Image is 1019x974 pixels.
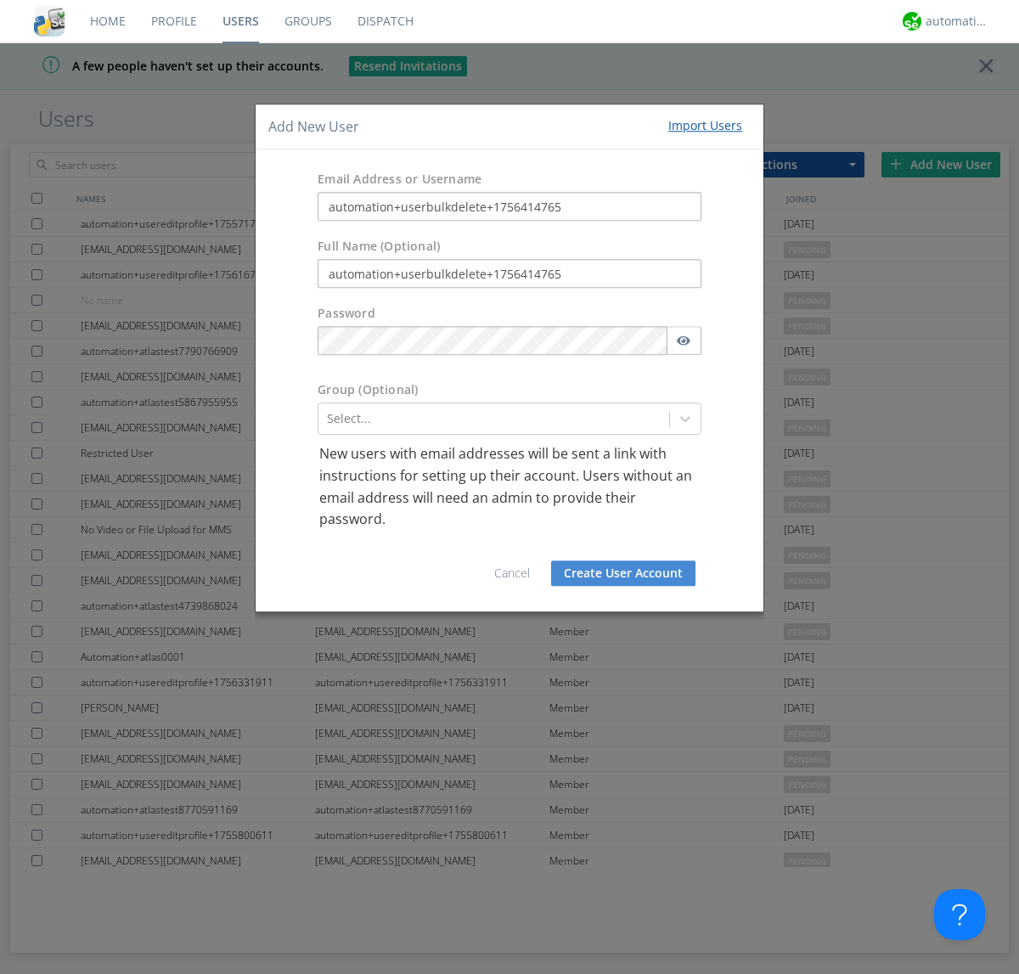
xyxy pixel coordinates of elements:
label: Group (Optional) [318,382,418,399]
input: e.g. email@address.com, Housekeeping1 [318,193,701,222]
div: Import Users [668,117,742,134]
h4: Add New User [268,117,359,137]
p: New users with email addresses will be sent a link with instructions for setting up their account... [319,444,700,531]
label: Email Address or Username [318,172,481,189]
label: Full Name (Optional) [318,239,440,256]
input: Julie Appleseed [318,260,701,289]
img: cddb5a64eb264b2086981ab96f4c1ba7 [34,6,65,37]
img: d2d01cd9b4174d08988066c6d424eccd [903,12,921,31]
label: Password [318,306,375,323]
a: Cancel [494,565,530,581]
div: automation+atlas [926,13,989,30]
button: Create User Account [551,560,695,586]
